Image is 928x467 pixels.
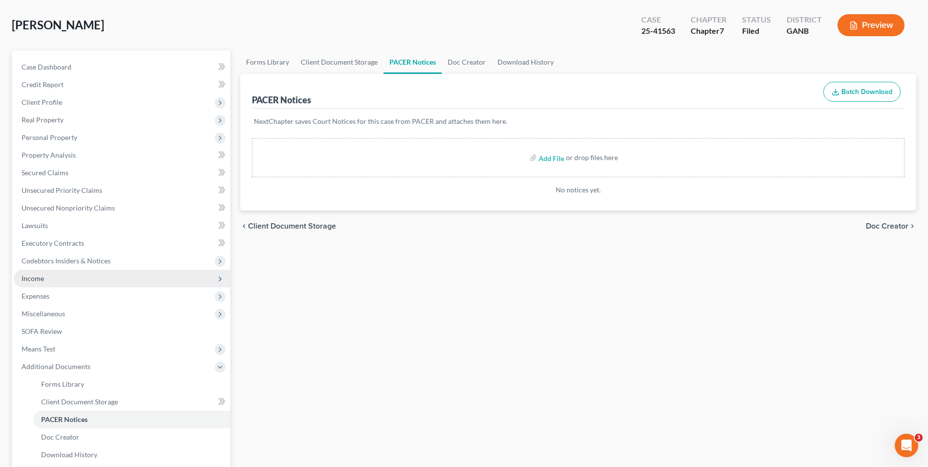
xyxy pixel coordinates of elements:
span: Batch Download [841,88,892,96]
a: Property Analysis [14,146,230,164]
span: PACER Notices [41,415,88,423]
span: Unsecured Priority Claims [22,186,102,194]
span: Download History [41,450,97,459]
span: Executory Contracts [22,239,84,247]
a: Unsecured Priority Claims [14,182,230,199]
iframe: Intercom live chat [895,434,918,457]
span: Codebtors Insiders & Notices [22,257,111,265]
span: Property Analysis [22,151,76,159]
div: Chapter [691,14,726,25]
span: Doc Creator [866,222,908,230]
span: Lawsuits [22,221,48,230]
span: 3 [915,434,923,442]
div: District [787,14,822,25]
div: GANB [787,25,822,37]
a: Secured Claims [14,164,230,182]
div: Status [742,14,771,25]
span: Case Dashboard [22,63,71,71]
a: Client Document Storage [295,50,384,74]
a: PACER Notices [33,411,230,428]
div: Filed [742,25,771,37]
a: Client Document Storage [33,393,230,411]
span: Forms Library [41,380,84,388]
a: Doc Creator [442,50,492,74]
span: Income [22,274,44,282]
a: Doc Creator [33,428,230,446]
div: Case [641,14,675,25]
span: Unsecured Nonpriority Claims [22,204,115,212]
a: Case Dashboard [14,58,230,76]
span: Personal Property [22,133,77,141]
a: Download History [33,446,230,464]
span: Client Document Storage [41,397,118,406]
a: Download History [492,50,560,74]
span: Client Document Storage [248,222,336,230]
i: chevron_left [240,222,248,230]
a: Credit Report [14,76,230,93]
div: 25-41563 [641,25,675,37]
span: Expenses [22,292,49,300]
button: Batch Download [823,82,901,102]
button: chevron_left Client Document Storage [240,222,336,230]
span: Doc Creator [41,433,79,441]
span: Additional Documents [22,362,91,371]
span: Real Property [22,116,64,124]
span: Credit Report [22,80,64,89]
p: No notices yet. [252,185,905,195]
span: Client Profile [22,98,62,106]
i: chevron_right [908,222,916,230]
span: 7 [720,26,724,35]
a: Executory Contracts [14,234,230,252]
button: Preview [837,14,905,36]
div: or drop files here [566,153,618,163]
a: Forms Library [33,375,230,393]
span: SOFA Review [22,327,62,335]
a: Unsecured Nonpriority Claims [14,199,230,217]
a: Lawsuits [14,217,230,234]
span: Means Test [22,345,55,353]
span: [PERSON_NAME] [12,18,104,32]
span: Miscellaneous [22,309,65,318]
div: PACER Notices [252,94,311,106]
div: Chapter [691,25,726,37]
button: Doc Creator chevron_right [866,222,916,230]
a: Forms Library [240,50,295,74]
span: Secured Claims [22,168,68,177]
a: SOFA Review [14,323,230,340]
p: NextChapter saves Court Notices for this case from PACER and attaches them here. [254,117,903,126]
a: PACER Notices [384,50,442,74]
